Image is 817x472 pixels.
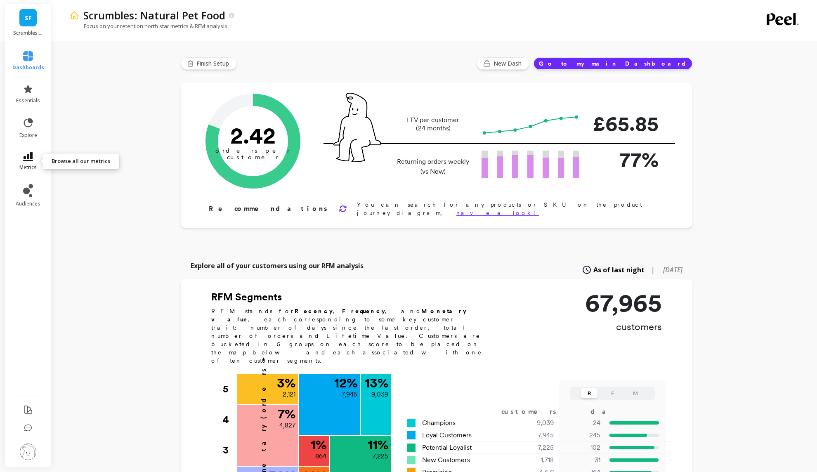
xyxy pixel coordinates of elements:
span: | [651,265,655,275]
div: 1,718 [505,455,564,465]
a: have a look! [456,210,539,216]
p: Recommendations [209,204,329,214]
b: Frequency [342,308,385,314]
p: 3 % [277,376,295,389]
p: 13 % [365,376,388,389]
p: 24 [564,418,600,428]
button: M [627,388,644,398]
p: 2,121 [283,389,295,399]
div: 5 [223,374,236,404]
tspan: customer [227,153,279,161]
span: Loyal Customers [422,430,472,440]
span: essentials [16,97,40,104]
p: 7,945 [342,389,357,399]
p: Scrumbles: Natural Pet Food [13,30,43,36]
p: Returning orders weekly (vs New) [394,157,472,177]
img: profile picture [20,444,36,460]
button: Go to my main Dashboard [534,57,692,70]
h2: RFM Segments [211,290,492,304]
p: You can search for any products or SKU on the product journey diagram, [357,201,666,217]
div: 9,039 [505,418,564,428]
p: Scrumbles: Natural Pet Food [83,8,225,22]
p: 11 % [368,438,388,451]
img: pal seatted on line [333,93,381,162]
span: SF [25,13,32,23]
p: LTV per customer (24 months) [394,116,472,132]
div: days [590,407,624,417]
p: customers [585,320,662,333]
p: 864 [315,451,326,461]
p: 67,965 [585,290,662,315]
p: 245 [564,430,600,440]
span: dashboards [12,64,44,71]
p: 9,039 [371,389,388,399]
span: audiences [16,201,40,207]
span: New Dash [494,59,524,68]
text: 2.42 [230,122,276,149]
p: 31 [564,455,600,465]
div: 3 [223,435,236,465]
span: metrics [19,164,37,171]
p: 7 % [278,407,295,420]
span: [DATE] [663,265,682,274]
button: R [581,388,597,398]
tspan: orders per [215,147,290,154]
div: 4 [223,404,236,435]
div: 7,225 [505,443,564,453]
button: Finish Setup [181,57,237,70]
span: Champions [422,418,456,428]
p: 4,827 [279,420,295,430]
span: Potential Loyalist [422,443,472,453]
p: 7,225 [373,451,388,461]
span: New Customers [422,455,470,465]
span: Finish Setup [196,59,231,68]
p: 12 % [334,376,357,389]
p: Explore all of your customers using our RFM analysis [191,261,364,271]
p: RFM stands for , , and , each corresponding to some key customer trait: number of days since the ... [211,307,492,365]
p: £65.85 [593,108,659,139]
b: Recency [295,308,333,314]
img: header icon [69,10,79,20]
p: 1 % [311,438,326,451]
p: 102 [564,443,600,453]
span: explore [19,132,37,139]
button: New Dash [477,57,529,70]
button: F [604,388,621,398]
p: 77% [593,144,659,175]
p: Focus on your retention north star metrics & RFM analysis [69,22,227,30]
div: customers [501,407,568,417]
div: 7,945 [505,430,564,440]
span: As of last night [593,265,645,275]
